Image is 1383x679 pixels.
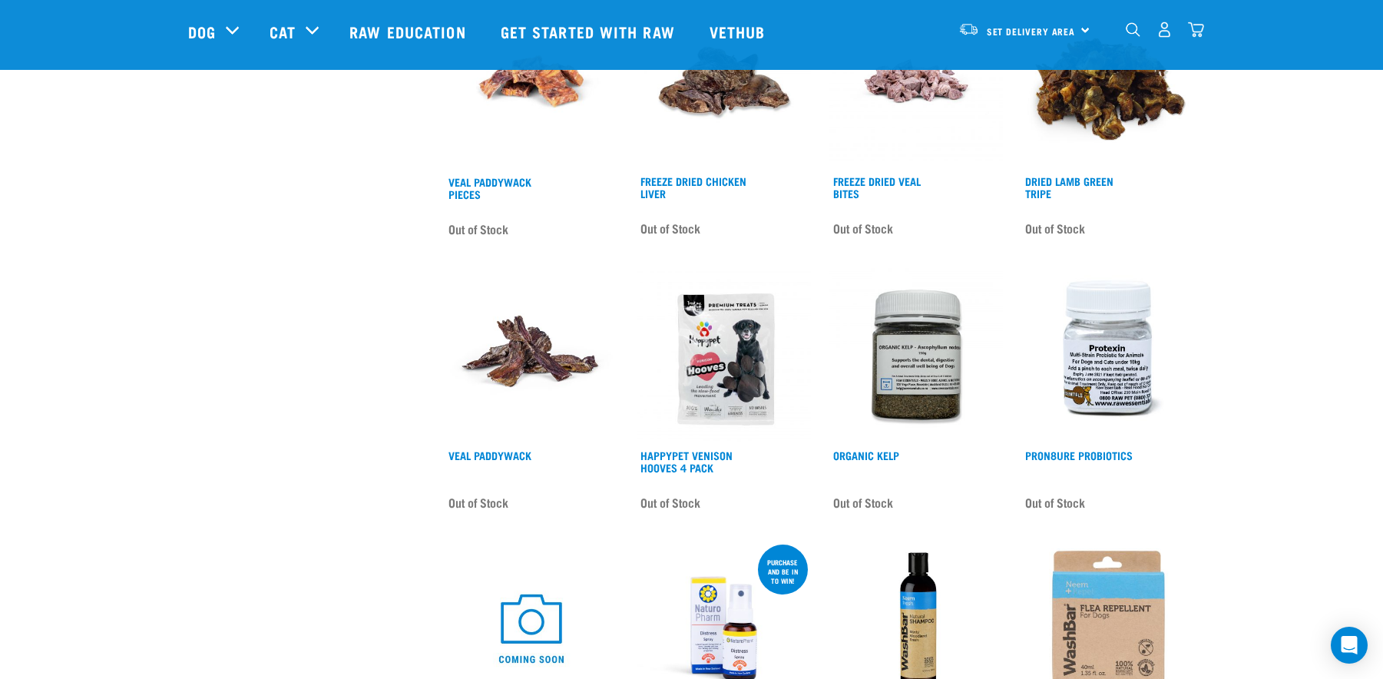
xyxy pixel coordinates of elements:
[987,28,1076,34] span: Set Delivery Area
[448,491,508,514] span: Out of Stock
[1126,22,1140,37] img: home-icon-1@2x.png
[833,178,921,196] a: Freeze Dried Veal Bites
[448,217,508,240] span: Out of Stock
[1025,217,1085,240] span: Out of Stock
[758,551,808,592] div: Purchase and be in to win!
[485,1,694,62] a: Get started with Raw
[445,268,619,442] img: Stack of Veal Paddywhack For Pets
[1156,22,1173,38] img: user.png
[833,491,893,514] span: Out of Stock
[640,178,746,196] a: Freeze Dried Chicken Liver
[637,268,811,442] img: Happypet Venison Hooves 004
[640,491,700,514] span: Out of Stock
[448,179,531,197] a: Veal Paddywack Pieces
[1188,22,1204,38] img: home-icon@2x.png
[448,452,531,458] a: Veal Paddywack
[1021,268,1196,442] img: Plastic Bottle Of Protexin For Dogs And Cats
[1025,491,1085,514] span: Out of Stock
[640,217,700,240] span: Out of Stock
[833,452,899,458] a: Organic Kelp
[1025,178,1113,196] a: Dried Lamb Green Tripe
[958,22,979,36] img: van-moving.png
[833,217,893,240] span: Out of Stock
[694,1,785,62] a: Vethub
[1331,627,1368,664] div: Open Intercom Messenger
[188,20,216,43] a: Dog
[829,268,1004,442] img: 10870
[640,452,733,470] a: Happypet Venison Hooves 4 Pack
[270,20,296,43] a: Cat
[1025,452,1133,458] a: ProN8ure Probiotics
[334,1,485,62] a: Raw Education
